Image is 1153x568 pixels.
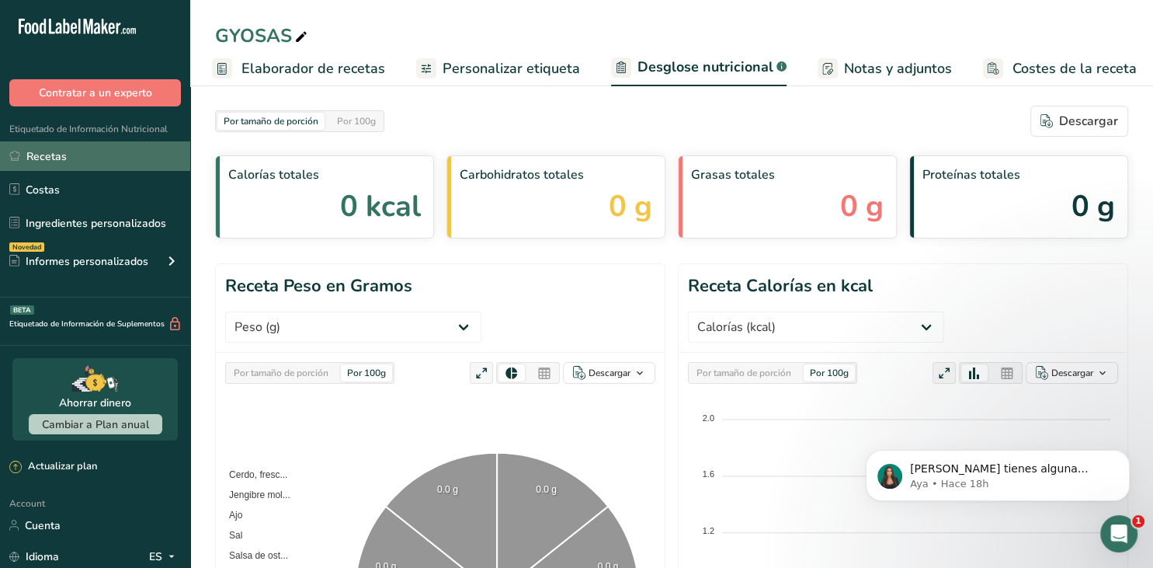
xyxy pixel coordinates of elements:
iframe: Intercom notifications mensaje [842,417,1153,526]
tspan: 2.0 [703,413,714,423]
a: Personalizar etiqueta [416,51,580,86]
div: Por tamaño de porción [690,364,797,382]
span: Elaborador de recetas [241,58,385,79]
button: Cambiar a Plan anual [29,414,162,434]
button: Contratar a un experto [9,79,181,106]
div: ES [149,547,181,566]
span: Sal [217,530,242,541]
div: Novedad [9,242,44,252]
span: 0 g [840,184,884,228]
span: 0 g [609,184,652,228]
tspan: 1.2 [703,526,714,535]
span: 0 kcal [340,184,421,228]
span: Personalizar etiqueta [443,58,580,79]
iframe: Intercom live chat [1100,515,1137,552]
tspan: 1.6 [703,469,714,479]
span: Calorías totales [228,166,421,184]
div: BETA [10,305,34,315]
h1: Receta Calorías en kcal [688,274,873,299]
div: Por 100g [804,364,855,382]
button: Descargar [1030,106,1128,137]
span: Grasas totales [691,166,884,184]
span: Notas y adjuntos [844,58,952,79]
span: Desglose nutricional [637,57,773,78]
h1: Receta Peso en Gramos [225,274,412,299]
div: Por 100g [341,364,392,382]
button: Descargar [563,362,655,384]
span: Ajo [217,510,242,521]
div: GYOSAS [215,22,311,50]
span: Carbohidratos totales [460,166,652,184]
span: Costes de la receta [1012,58,1137,79]
div: Descargar [1051,366,1093,380]
span: 0 g [1071,184,1115,228]
div: Ahorrar dinero [59,395,131,411]
a: Notas y adjuntos [818,51,952,86]
div: Actualizar plan [9,459,97,475]
div: Por tamaño de porción [217,113,325,130]
button: Descargar [1026,362,1118,384]
a: Elaborador de recetas [212,51,385,86]
span: Jengibre mol... [217,490,290,500]
span: Cambiar a Plan anual [42,417,149,432]
div: Descargar [1040,112,1118,131]
span: Cerdo, fresc... [217,469,287,480]
div: Por 100g [331,113,382,130]
span: Proteínas totales [922,166,1115,184]
div: Descargar [589,366,630,380]
div: Por tamaño de porción [227,364,335,382]
span: Salsa de ost... [217,550,288,561]
a: Desglose nutricional [611,50,787,87]
div: Informes personalizados [9,253,148,270]
span: 1 [1132,515,1144,528]
a: Costes de la receta [983,51,1137,86]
